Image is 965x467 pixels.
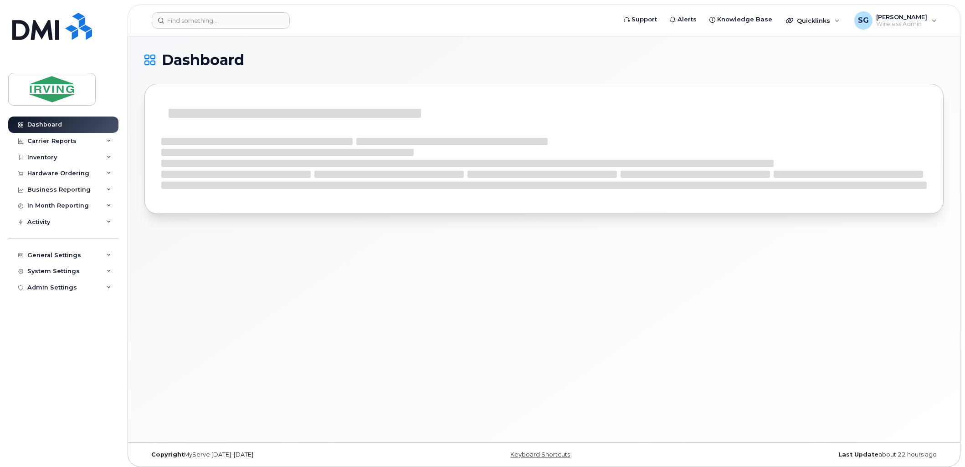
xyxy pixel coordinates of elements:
[677,451,944,458] div: about 22 hours ago
[838,451,878,458] strong: Last Update
[510,451,570,458] a: Keyboard Shortcuts
[151,451,184,458] strong: Copyright
[162,53,244,67] span: Dashboard
[144,451,411,458] div: MyServe [DATE]–[DATE]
